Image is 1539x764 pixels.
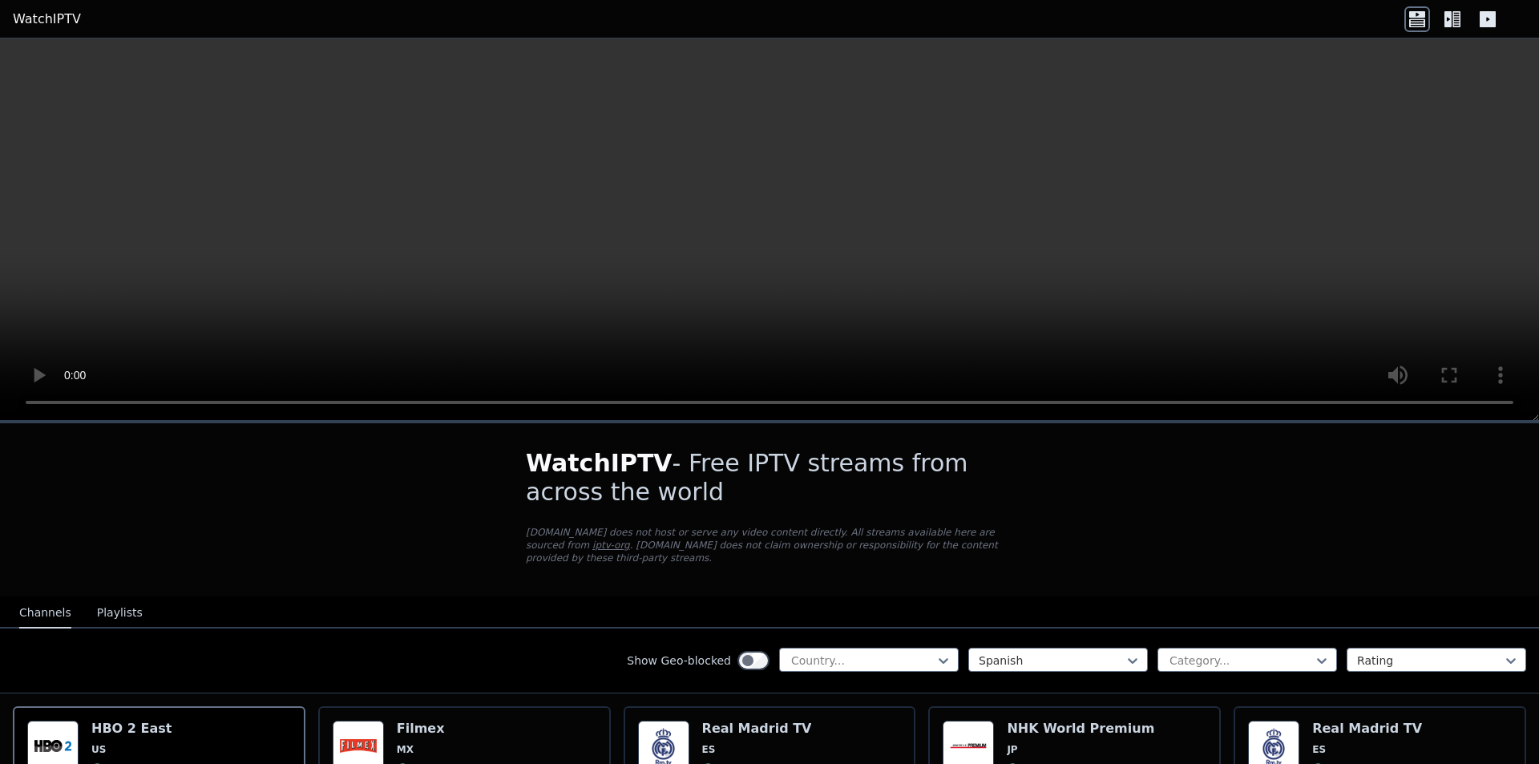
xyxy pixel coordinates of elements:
span: US [91,743,106,756]
a: iptv-org [592,540,630,551]
h6: Real Madrid TV [1312,721,1422,737]
span: JP [1007,743,1017,756]
span: MX [397,743,414,756]
label: Show Geo-blocked [627,653,731,669]
button: Channels [19,598,71,629]
h6: HBO 2 East [91,721,172,737]
h6: Filmex [397,721,467,737]
a: WatchIPTV [13,10,81,29]
h1: - Free IPTV streams from across the world [526,449,1013,507]
h6: Real Madrid TV [702,721,812,737]
h6: NHK World Premium [1007,721,1154,737]
button: Playlists [97,598,143,629]
span: ES [1312,743,1326,756]
span: ES [702,743,716,756]
span: WatchIPTV [526,449,673,477]
p: [DOMAIN_NAME] does not host or serve any video content directly. All streams available here are s... [526,526,1013,564]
